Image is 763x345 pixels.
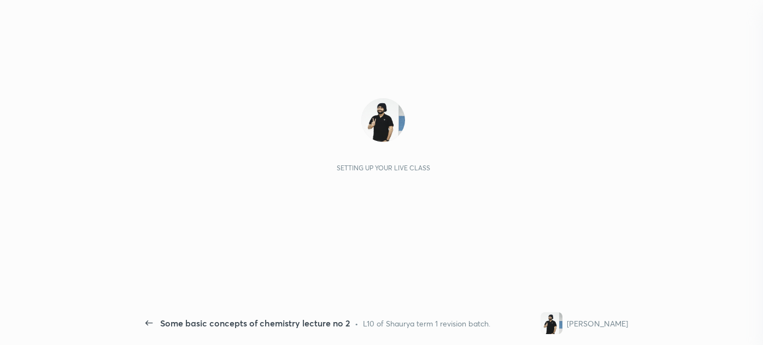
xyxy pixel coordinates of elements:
[541,312,562,334] img: 8f727a4dc88941a88946b79831ce2c15.jpg
[337,164,430,172] div: Setting up your live class
[567,318,628,329] div: [PERSON_NAME]
[160,317,350,330] div: Some basic concepts of chemistry lecture no 2
[363,318,490,329] div: L10 of Shaurya term 1 revision batch.
[355,318,359,329] div: •
[361,98,405,142] img: 8f727a4dc88941a88946b79831ce2c15.jpg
